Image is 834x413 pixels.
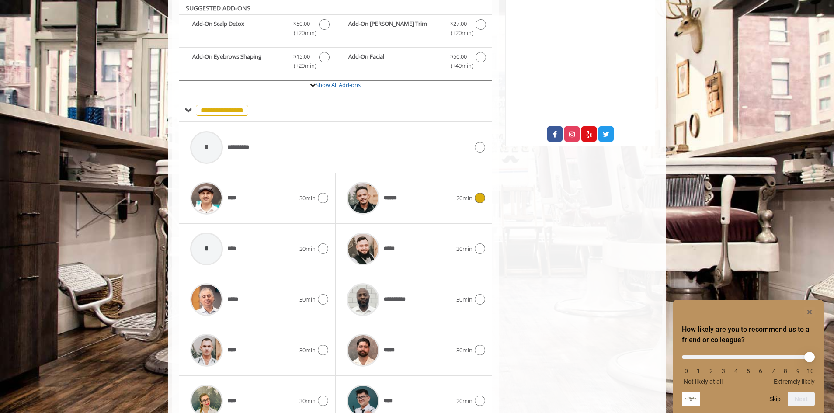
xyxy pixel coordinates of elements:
[456,194,473,203] span: 20min
[794,368,803,375] li: 9
[744,368,753,375] li: 5
[340,52,487,73] label: Add-On Facial
[769,368,778,375] li: 7
[788,392,815,406] button: Next question
[299,194,316,203] span: 30min
[445,61,471,70] span: (+40min )
[682,324,815,345] h2: How likely are you to recommend us to a friend or colleague? Select an option from 0 to 10, with ...
[456,346,473,355] span: 30min
[184,19,330,40] label: Add-On Scalp Detox
[340,19,487,40] label: Add-On Beard Trim
[293,52,310,61] span: $15.00
[186,4,250,12] b: SUGGESTED ADD-ONS
[707,368,716,375] li: 2
[299,346,316,355] span: 30min
[299,244,316,253] span: 20min
[450,19,467,28] span: $27.00
[456,295,473,304] span: 30min
[682,307,815,406] div: How likely are you to recommend us to a friend or colleague? Select an option from 0 to 10, with ...
[289,28,315,38] span: (+20min )
[299,396,316,406] span: 30min
[450,52,467,61] span: $50.00
[456,244,473,253] span: 30min
[316,81,361,89] a: Show All Add-ons
[719,368,728,375] li: 3
[769,396,781,403] button: Skip
[682,349,815,385] div: How likely are you to recommend us to a friend or colleague? Select an option from 0 to 10, with ...
[774,378,815,385] span: Extremely likely
[781,368,790,375] li: 8
[732,368,740,375] li: 4
[806,368,815,375] li: 10
[289,61,315,70] span: (+20min )
[456,396,473,406] span: 20min
[192,19,285,38] b: Add-On Scalp Detox
[684,378,723,385] span: Not likely at all
[694,368,703,375] li: 1
[348,19,441,38] b: Add-On [PERSON_NAME] Trim
[348,52,441,70] b: Add-On Facial
[756,368,765,375] li: 6
[184,52,330,73] label: Add-On Eyebrows Shaping
[293,19,310,28] span: $50.00
[299,295,316,304] span: 30min
[192,52,285,70] b: Add-On Eyebrows Shaping
[682,368,691,375] li: 0
[804,307,815,317] button: Hide survey
[445,28,471,38] span: (+20min )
